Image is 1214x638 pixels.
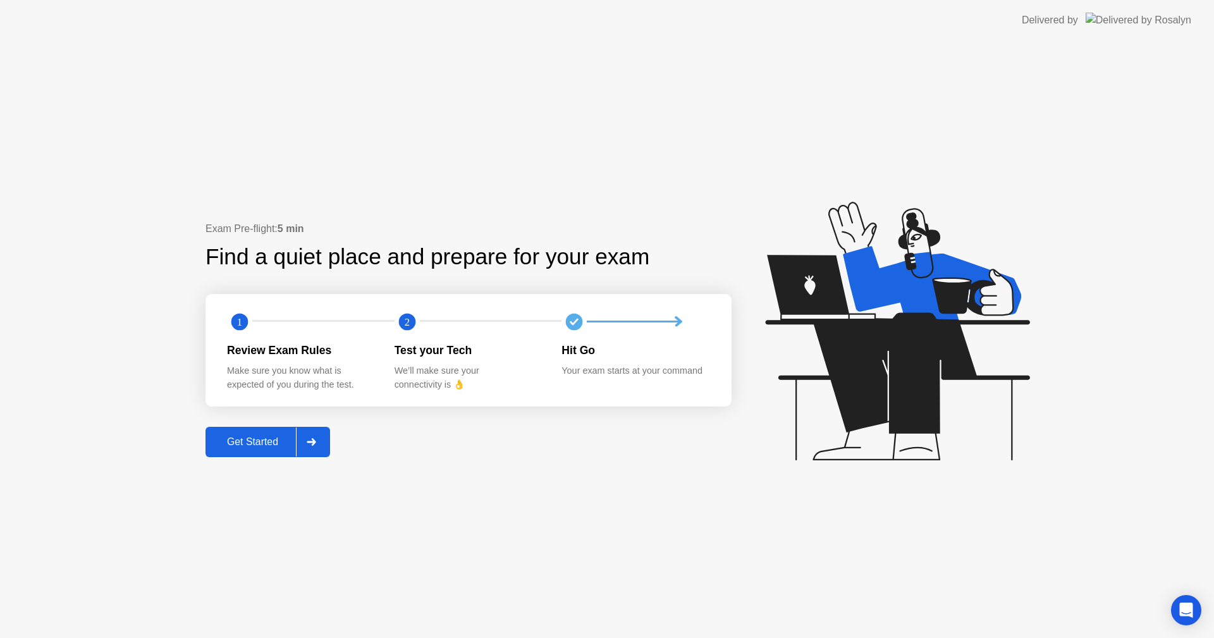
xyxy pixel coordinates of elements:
img: Delivered by Rosalyn [1086,13,1191,27]
div: We’ll make sure your connectivity is 👌 [395,364,542,391]
div: Find a quiet place and prepare for your exam [205,240,651,274]
div: Make sure you know what is expected of you during the test. [227,364,374,391]
b: 5 min [278,223,304,234]
div: Open Intercom Messenger [1171,595,1201,625]
text: 1 [237,316,242,328]
div: Exam Pre-flight: [205,221,732,236]
div: Delivered by [1022,13,1078,28]
div: Test your Tech [395,342,542,359]
text: 2 [405,316,410,328]
button: Get Started [205,427,330,457]
div: Review Exam Rules [227,342,374,359]
div: Get Started [209,436,296,448]
div: Hit Go [561,342,709,359]
div: Your exam starts at your command [561,364,709,378]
